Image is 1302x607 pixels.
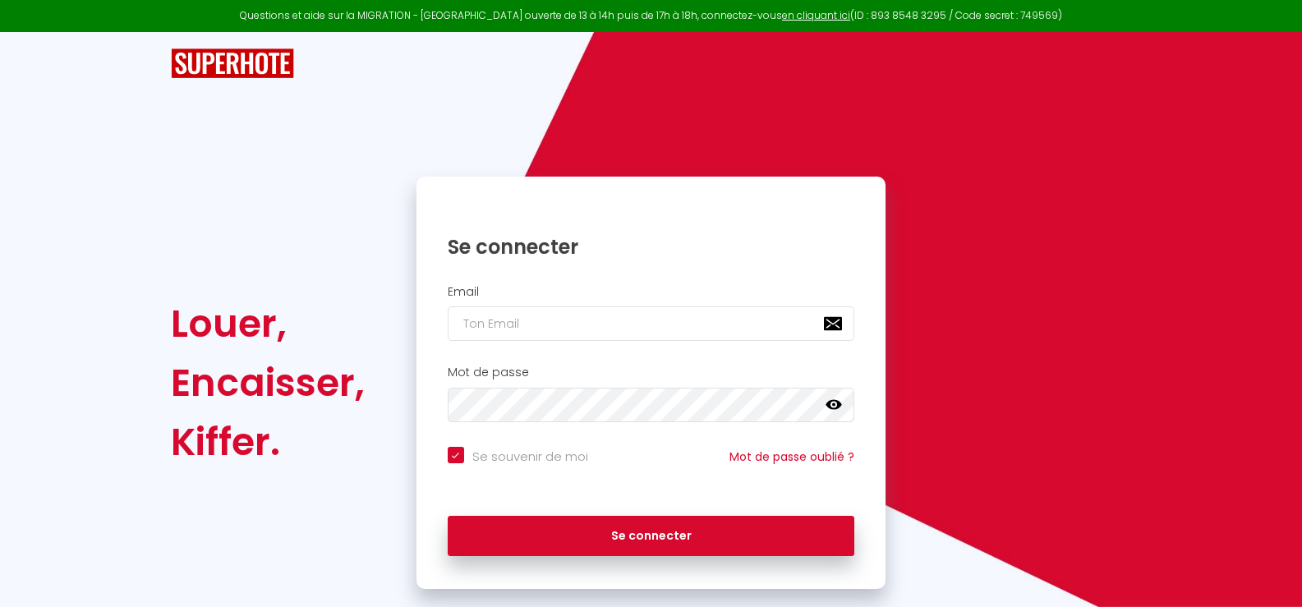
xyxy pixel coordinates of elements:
h1: Se connecter [448,234,855,260]
a: en cliquant ici [782,8,850,22]
div: Kiffer. [171,412,365,471]
img: SuperHote logo [171,48,294,79]
h2: Email [448,285,855,299]
h2: Mot de passe [448,366,855,379]
input: Ton Email [448,306,855,341]
div: Encaisser, [171,353,365,412]
button: Se connecter [448,516,855,557]
div: Louer, [171,294,365,353]
a: Mot de passe oublié ? [729,448,854,465]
